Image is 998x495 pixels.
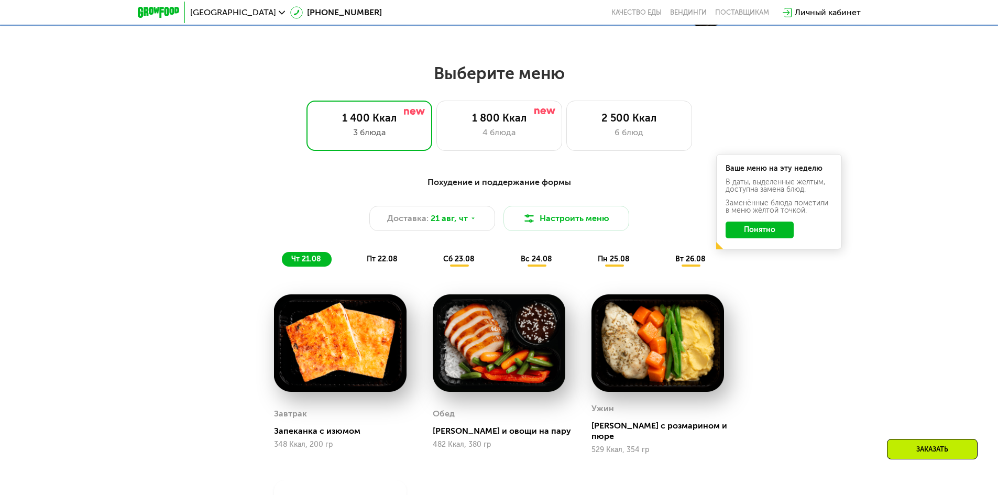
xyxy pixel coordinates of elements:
[591,421,732,442] div: [PERSON_NAME] с розмарином и пюре
[726,179,832,193] div: В даты, выделенные желтым, доступна замена блюд.
[591,401,614,416] div: Ужин
[433,406,455,422] div: Обед
[291,255,321,263] span: чт 21.08
[190,8,276,17] span: [GEOGRAPHIC_DATA]
[521,255,552,263] span: вс 24.08
[317,126,421,139] div: 3 блюда
[189,176,809,189] div: Похудение и поддержание формы
[795,6,861,19] div: Личный кабинет
[317,112,421,124] div: 1 400 Ккал
[433,441,565,449] div: 482 Ккал, 380 гр
[591,446,724,454] div: 529 Ккал, 354 гр
[726,165,832,172] div: Ваше меню на эту неделю
[431,212,468,225] span: 21 авг, чт
[887,439,978,459] div: Заказать
[726,222,794,238] button: Понятно
[367,255,398,263] span: пт 22.08
[274,441,407,449] div: 348 Ккал, 200 гр
[274,406,307,422] div: Завтрак
[675,255,706,263] span: вт 26.08
[598,255,630,263] span: пн 25.08
[503,206,629,231] button: Настроить меню
[715,8,769,17] div: поставщикам
[443,255,475,263] span: сб 23.08
[726,200,832,214] div: Заменённые блюда пометили в меню жёлтой точкой.
[577,112,681,124] div: 2 500 Ккал
[577,126,681,139] div: 6 блюд
[274,426,415,436] div: Запеканка с изюмом
[447,112,551,124] div: 1 800 Ккал
[290,6,382,19] a: [PHONE_NUMBER]
[34,63,964,84] h2: Выберите меню
[447,126,551,139] div: 4 блюда
[433,426,574,436] div: [PERSON_NAME] и овощи на пару
[611,8,662,17] a: Качество еды
[387,212,429,225] span: Доставка:
[670,8,707,17] a: Вендинги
